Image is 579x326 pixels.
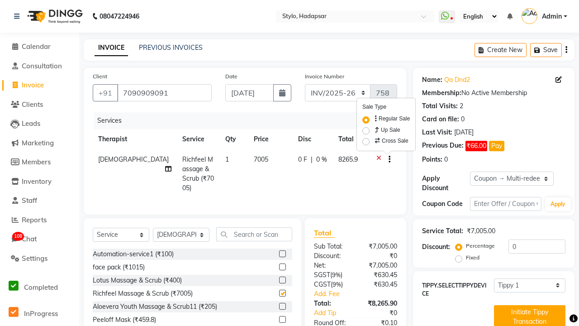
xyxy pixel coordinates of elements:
span: 0 F [298,155,307,164]
div: ₹0 [364,308,404,318]
span: SGST [314,271,330,279]
img: logo [23,4,85,29]
a: INVOICE [95,40,128,56]
div: ( ) [307,280,356,289]
a: Reports [2,215,77,225]
label: TIPPY.SELECTTIPPYDEVICE [422,282,494,298]
div: Peeloff Mask (₹459.8) [93,315,156,325]
a: Calendar [2,42,77,52]
a: Invoice [2,80,77,91]
div: Last Visit: [422,128,452,137]
span: InProgress [24,309,58,318]
span: Completed [24,283,58,292]
span: Calendar [22,42,51,51]
th: Service [177,129,220,149]
a: Qa Dnd2 [444,75,470,85]
div: ₹7,005.00 [356,261,404,270]
input: Enter Offer / Coupon Code [470,197,541,211]
span: CGST [314,280,331,288]
div: ₹630.45 [356,280,404,289]
span: Reports [22,216,47,224]
div: Card on file: [422,115,459,124]
span: 108 [12,232,24,241]
div: [DATE] [454,128,474,137]
div: ₹0 [356,251,404,261]
img: Admin [522,8,537,24]
div: Coupon Code [422,199,470,209]
div: Automation-service1 (₹100) [93,249,174,259]
div: Discount: [422,242,450,252]
label: Fixed [466,254,479,262]
th: Therapist [93,129,177,149]
input: Search by Name/Mobile/Email/Code [117,84,212,101]
div: 0 [461,115,465,124]
div: ₹630.45 [356,270,404,280]
input: Search or Scan [216,227,292,241]
b: 08047224946 [100,4,139,29]
a: Staff [2,196,77,206]
div: ₹8,265.90 [356,299,404,308]
th: Price [248,129,293,149]
span: 7005 [254,155,268,163]
div: Net: [307,261,356,270]
button: Apply [545,197,571,211]
a: Inventory [2,177,77,187]
div: Total: [307,299,356,308]
span: Total [314,228,335,238]
div: Richfeel Massage & Scrub (₹7005) [93,289,193,298]
label: Invoice Number [305,72,344,81]
span: Staff [22,196,37,205]
div: Aloevera Youth Massage & Scrub11 (₹205) [93,302,217,312]
span: Inventory [22,177,52,186]
span: Settings [22,254,47,263]
div: Apply Discount [422,174,470,193]
label: Sale Type [362,103,386,111]
span: 9% [332,281,341,288]
th: Total [333,129,368,149]
label: Up Sale [373,125,400,134]
div: 0 [444,155,448,164]
a: Members [2,157,77,168]
a: Leads [2,119,77,129]
a: Clients [2,100,77,110]
label: Client [93,72,107,81]
label: Regular Sale [373,115,410,123]
button: Create New [475,43,527,57]
span: [DEMOGRAPHIC_DATA] [98,155,169,163]
span: Clients [22,100,43,109]
div: Total Visits: [422,101,458,111]
span: Chat [22,235,37,243]
div: Service Total: [422,226,463,236]
div: Membership: [422,88,461,98]
label: Cross Sale [373,136,408,145]
button: Save [530,43,562,57]
span: Invoice [22,81,44,89]
a: Settings [2,254,77,264]
a: 108Chat [2,234,77,244]
div: ₹7,005.00 [356,242,404,251]
button: Pay [489,141,504,151]
a: Consultation [2,61,77,72]
div: No Active Membership [422,88,565,98]
label: Percentage [466,242,495,250]
span: Admin [542,12,562,21]
div: Sub Total: [307,242,356,251]
div: Services [94,112,404,129]
a: Add Tip [307,308,364,318]
span: | [311,155,313,164]
button: +91 [93,84,118,101]
span: 1 [225,155,229,163]
th: Disc [293,129,333,149]
span: 8265.9 [338,155,358,163]
div: Lotus Massage & Scrub (₹400) [93,276,182,285]
span: Richfeel Massage & Scrub (₹7005) [182,155,214,192]
span: Leads [22,119,40,128]
a: Marketing [2,138,77,149]
span: ₹66.00 [465,141,487,151]
span: Consultation [22,62,62,70]
span: Members [22,158,51,166]
div: Discount: [307,251,356,261]
div: 2 [460,101,463,111]
div: Name: [422,75,442,85]
div: face pack (₹1015) [93,263,145,272]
